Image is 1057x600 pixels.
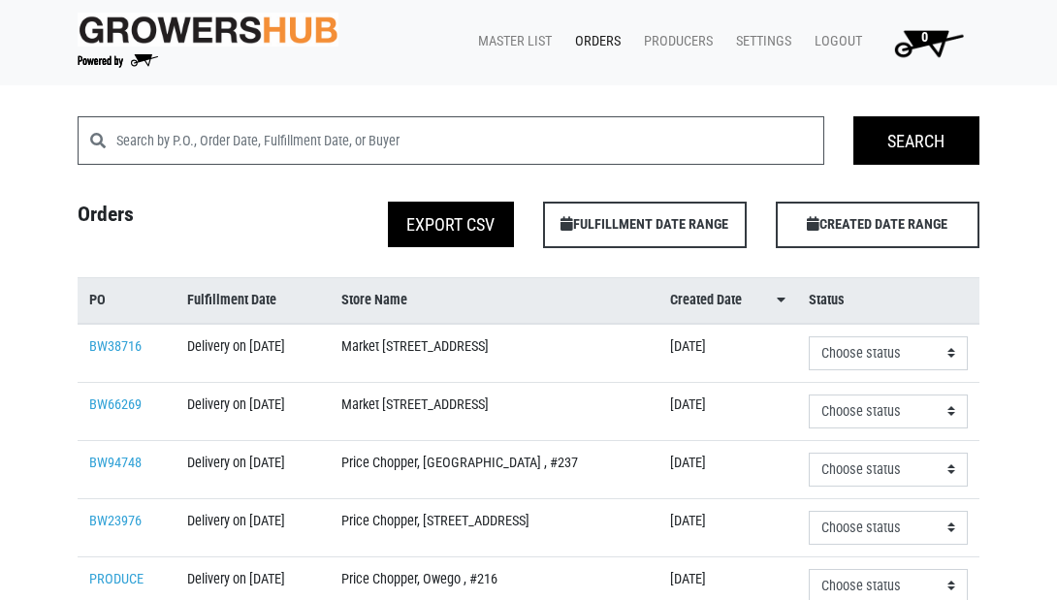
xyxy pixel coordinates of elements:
[658,498,797,556] td: [DATE]
[543,202,747,248] span: FULFILLMENT DATE RANGE
[870,23,979,62] a: 0
[330,498,659,556] td: Price Chopper, [STREET_ADDRESS]
[176,440,329,498] td: Delivery on [DATE]
[658,382,797,440] td: [DATE]
[670,290,742,311] span: Created Date
[809,290,845,311] span: Status
[116,116,824,165] input: Search by P.O., Order Date, Fulfillment Date, or Buyer
[853,116,979,165] input: Search
[89,290,106,311] span: PO
[89,338,142,355] a: BW38716
[187,290,317,311] a: Fulfillment Date
[560,23,628,60] a: Orders
[463,23,560,60] a: Master List
[776,202,979,248] span: CREATED DATE RANGE
[89,513,142,529] a: BW23976
[628,23,721,60] a: Producers
[658,440,797,498] td: [DATE]
[341,290,407,311] span: Store Name
[341,290,648,311] a: Store Name
[63,202,296,240] h4: Orders
[89,290,164,311] a: PO
[176,498,329,556] td: Delivery on [DATE]
[78,13,338,47] img: original-fc7597fdc6adbb9d0e2ae620e786d1a2.jpg
[176,324,329,383] td: Delivery on [DATE]
[89,571,144,587] a: PRODUCE
[809,290,968,311] a: Status
[187,290,276,311] span: Fulfillment Date
[670,290,785,311] a: Created Date
[176,382,329,440] td: Delivery on [DATE]
[89,396,142,413] a: BW66269
[330,382,659,440] td: Market [STREET_ADDRESS]
[658,324,797,383] td: [DATE]
[799,23,870,60] a: Logout
[78,54,158,68] img: Powered by Big Wheelbarrow
[885,23,972,62] img: Cart
[921,29,928,46] span: 0
[721,23,799,60] a: Settings
[388,202,514,247] button: Export CSV
[330,324,659,383] td: Market [STREET_ADDRESS]
[89,455,142,471] a: BW94748
[330,440,659,498] td: Price Chopper, [GEOGRAPHIC_DATA] , #237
